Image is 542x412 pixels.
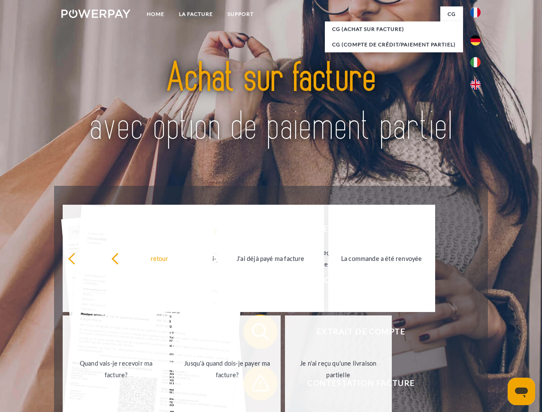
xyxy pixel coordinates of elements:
[111,252,208,264] div: retour
[333,252,430,264] div: La commande a été renvoyée
[470,79,481,90] img: en
[290,357,387,381] div: Je n'ai reçu qu'une livraison partielle
[61,9,130,18] img: logo-powerpay-white.svg
[68,252,164,264] div: retour
[325,37,463,52] a: CG (Compte de crédit/paiement partiel)
[172,6,220,22] a: LA FACTURE
[470,57,481,67] img: it
[440,6,463,22] a: CG
[68,357,164,381] div: Quand vais-je recevoir ma facture?
[325,21,463,37] a: CG (achat sur facture)
[470,35,481,45] img: de
[220,6,261,22] a: Support
[179,357,276,381] div: Jusqu'à quand dois-je payer ma facture?
[470,7,481,18] img: fr
[222,252,319,264] div: J'ai déjà payé ma facture
[139,6,172,22] a: Home
[508,378,535,405] iframe: Bouton de lancement de la fenêtre de messagerie
[82,41,460,164] img: title-powerpay_fr.svg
